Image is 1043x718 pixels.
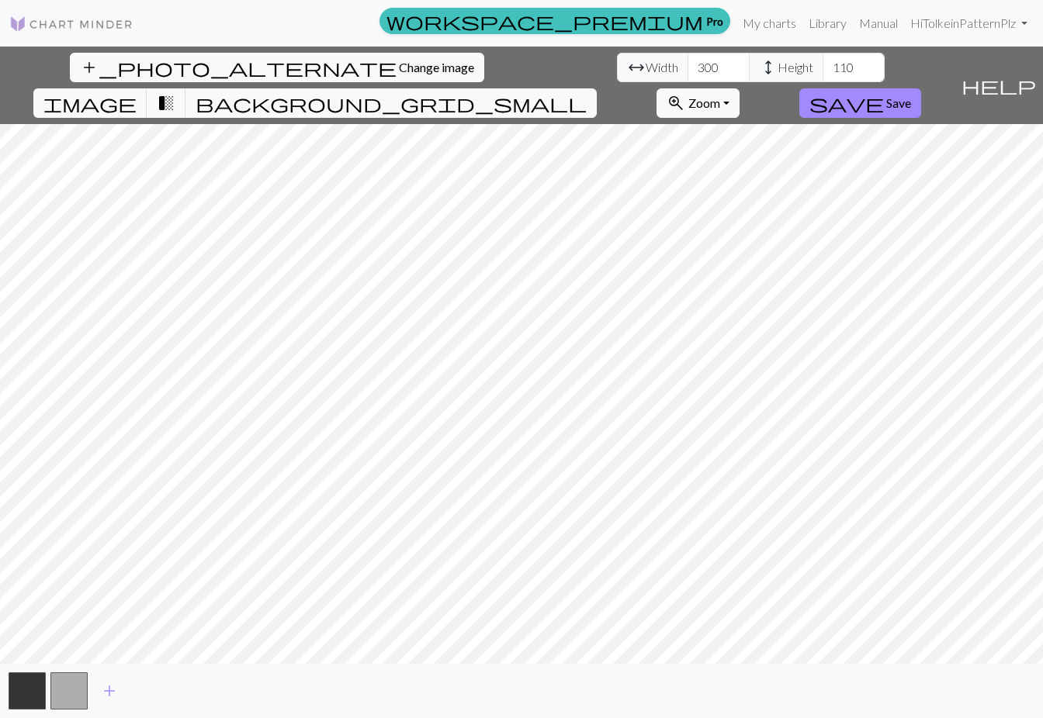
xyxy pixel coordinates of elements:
[80,57,397,78] span: add_photo_alternate
[386,10,703,32] span: workspace_premium
[9,15,133,33] img: Logo
[100,680,119,702] span: add
[853,8,904,39] a: Manual
[196,92,587,114] span: background_grid_small
[955,47,1043,124] button: Help
[70,53,484,82] button: Change image
[809,92,884,114] span: save
[778,58,813,77] span: Height
[802,8,853,39] a: Library
[799,88,921,118] button: Save
[627,57,646,78] span: arrow_range
[736,8,802,39] a: My charts
[43,92,137,114] span: image
[688,95,720,110] span: Zoom
[904,8,1034,39] a: HiTolkeinPatternPlz
[399,60,474,74] span: Change image
[759,57,778,78] span: height
[667,92,685,114] span: zoom_in
[646,58,678,77] span: Width
[157,92,175,114] span: transition_fade
[379,8,730,34] a: Pro
[886,95,911,110] span: Save
[90,676,129,706] button: Add color
[657,88,740,118] button: Zoom
[962,74,1036,96] span: help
